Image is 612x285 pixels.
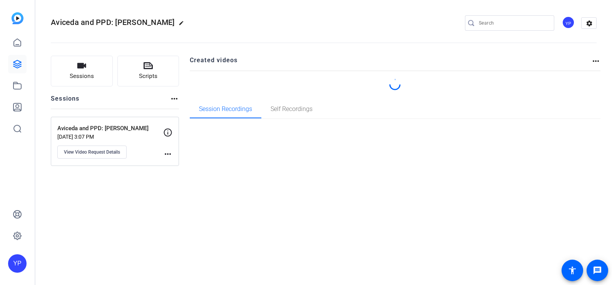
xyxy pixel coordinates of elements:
[8,254,27,273] div: YP
[57,146,127,159] button: View Video Request Details
[163,149,172,159] mat-icon: more_horiz
[190,56,592,71] h2: Created videos
[170,94,179,103] mat-icon: more_horiz
[593,266,602,275] mat-icon: message
[568,266,577,275] mat-icon: accessibility
[139,72,157,81] span: Scripts
[64,149,120,155] span: View Video Request Details
[70,72,94,81] span: Sessions
[51,18,175,27] span: Aviceda and PPD: [PERSON_NAME]
[479,18,548,28] input: Search
[562,16,575,30] ngx-avatar: Yasya Polyakova
[57,124,163,133] p: Aviceda and PPD: [PERSON_NAME]
[562,16,575,29] div: YP
[51,56,113,86] button: Sessions
[582,18,597,29] mat-icon: settings
[57,134,163,140] p: [DATE] 3:07 PM
[591,56,600,66] mat-icon: more_horiz
[117,56,179,86] button: Scripts
[12,12,23,24] img: blue-gradient.svg
[199,106,252,112] span: Session Recordings
[271,106,313,112] span: Self Recordings
[51,94,80,109] h2: Sessions
[179,20,188,30] mat-icon: edit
